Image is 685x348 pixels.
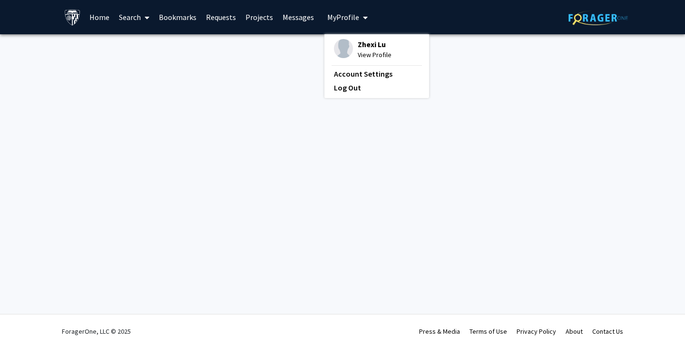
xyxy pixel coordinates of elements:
img: Johns Hopkins University Logo [64,9,81,26]
a: Account Settings [334,68,420,80]
a: Search [114,0,154,34]
img: ForagerOne Logo [568,10,628,25]
img: Profile Picture [334,39,353,58]
a: Messages [278,0,319,34]
span: Zhexi Lu [358,39,391,50]
a: Requests [201,0,241,34]
a: Log Out [334,82,420,93]
a: Privacy Policy [517,327,556,336]
iframe: Chat [7,305,40,341]
a: Press & Media [419,327,460,336]
a: About [566,327,583,336]
a: Bookmarks [154,0,201,34]
div: Profile PictureZhexi LuView Profile [334,39,391,60]
a: Projects [241,0,278,34]
span: View Profile [358,50,391,60]
span: My Profile [327,12,359,22]
a: Contact Us [592,327,623,336]
a: Terms of Use [470,327,507,336]
a: Home [85,0,114,34]
div: ForagerOne, LLC © 2025 [62,315,131,348]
